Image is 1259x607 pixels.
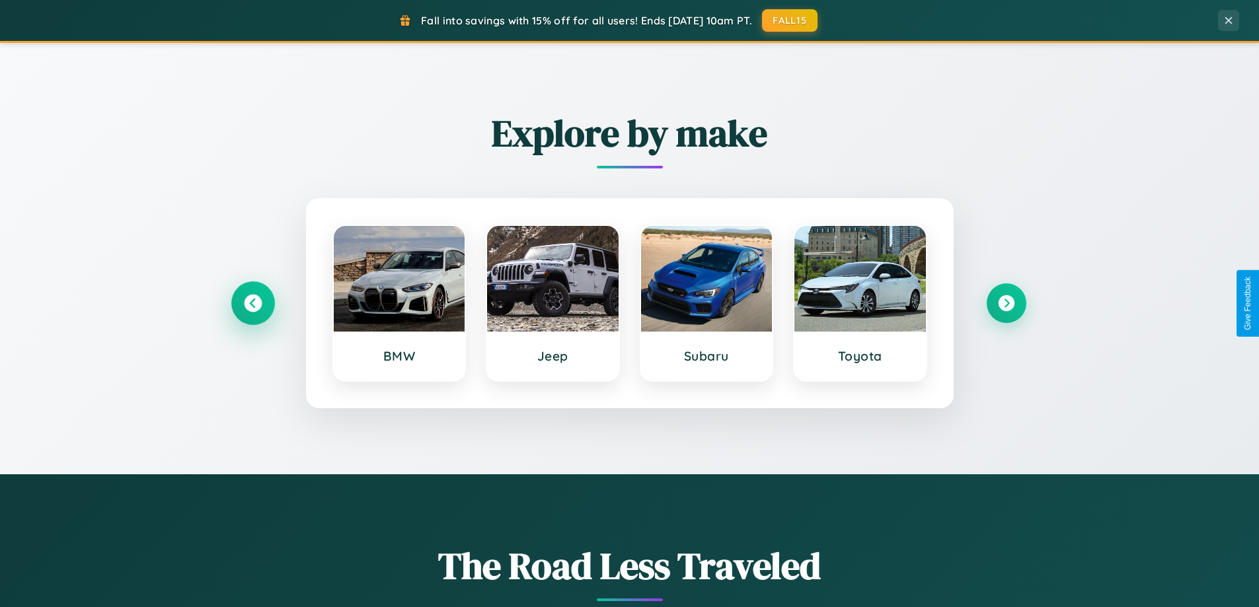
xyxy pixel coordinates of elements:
[808,348,913,364] h3: Toyota
[654,348,759,364] h3: Subaru
[762,9,818,32] button: FALL15
[233,108,1026,159] h2: Explore by make
[1243,277,1252,330] div: Give Feedback
[233,540,1026,591] h1: The Road Less Traveled
[500,348,605,364] h3: Jeep
[347,348,452,364] h3: BMW
[421,14,752,27] span: Fall into savings with 15% off for all users! Ends [DATE] 10am PT.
